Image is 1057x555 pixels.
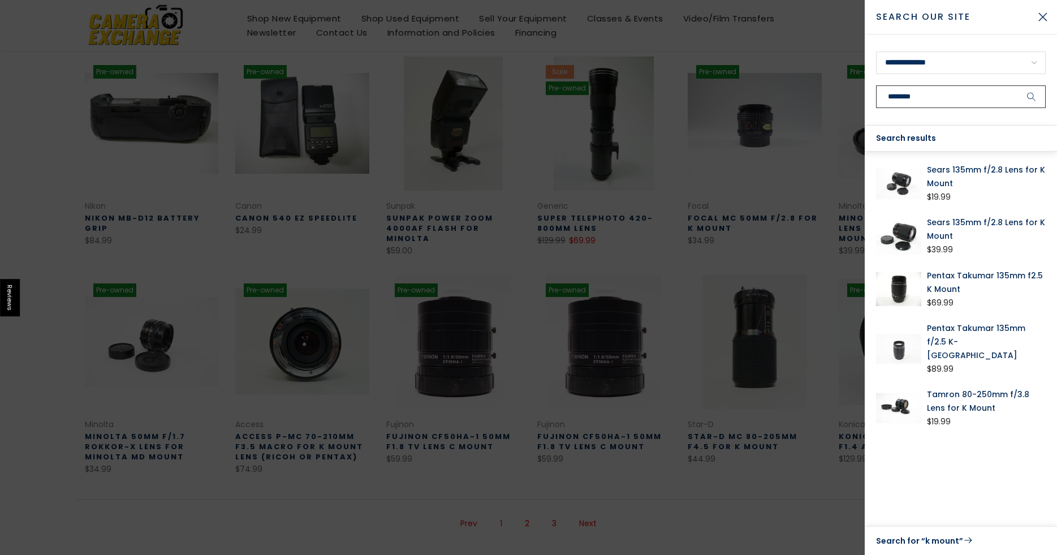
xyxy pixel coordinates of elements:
[876,216,921,257] img: Sears 135mm f/2.8 Lens for K Mount Lenses Small Format - K Mount Lenses (Ricoh, Pentax, Chinon et...
[927,296,954,310] div: $69.99
[927,243,953,257] div: $39.99
[927,216,1046,243] a: Sears 135mm f/2.8 Lens for K Mount
[927,321,1046,362] a: Pentax Takumar 135mm f/2.5 K-[GEOGRAPHIC_DATA]
[876,534,1046,548] a: Search for “k mount”
[876,163,921,204] img: Sears 135mm f/2.8 Lens for K Mount Lenses Small Format - K Mount Lenses (Ricoh, Pentax, Chinon et...
[1029,3,1057,31] button: Close Search
[927,362,954,376] div: $89.99
[927,163,1046,190] a: Sears 135mm f/2.8 Lens for K Mount
[927,415,951,429] div: $19.99
[876,10,1029,24] span: Search Our Site
[927,388,1046,415] a: Tamron 80-250mm f/3.8 Lens for K Mount
[876,321,921,376] img: Pentax Takumar 135mm f/2.5 K-Mount Lens Lenses Small Format - K Mount Lenses (Ricoh, Pentax, Chin...
[876,269,921,310] img: Pentax Takumar 135mm f2.5 K Mount Lenses Small Format - K Mount Lenses (Ricoh, Pentax, Chinon etc...
[927,190,951,204] div: $19.99
[865,126,1057,152] div: Search results
[927,269,1046,296] a: Pentax Takumar 135mm f2.5 K Mount
[876,388,921,429] img: Tamron 80-250mm f/3.8 Lens for K Mount Lenses Small Format - K Mount Lenses (Ricoh, Pentax, Chino...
